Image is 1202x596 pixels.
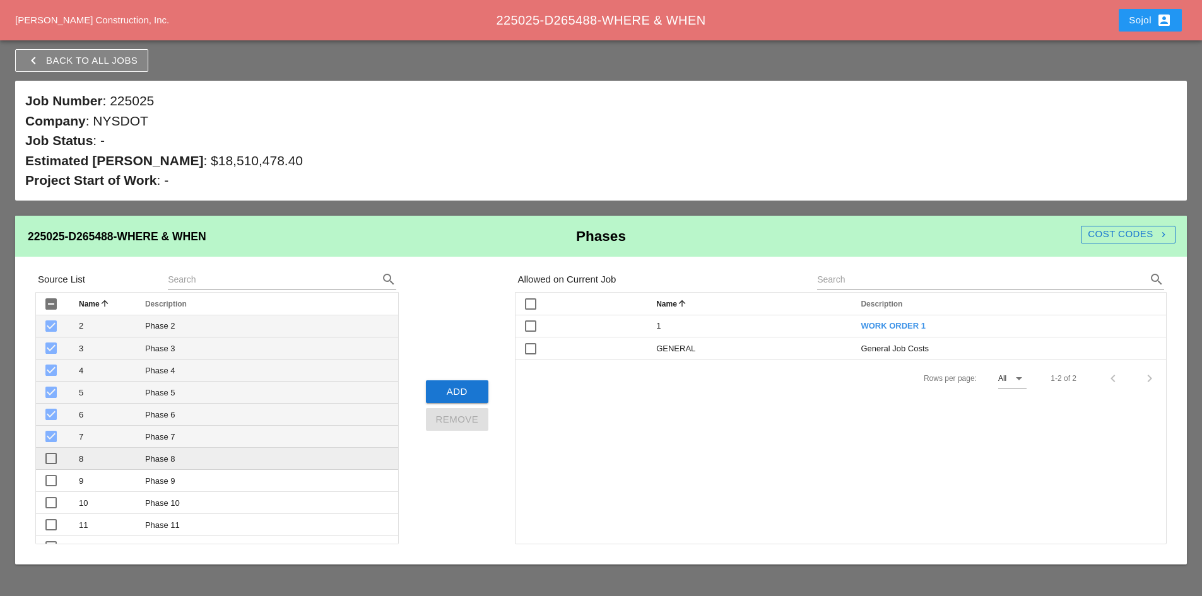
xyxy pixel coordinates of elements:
td: 11 [71,514,138,536]
div: Cost Codes [1081,227,1175,242]
div: 1-2 of 2 [1051,373,1076,384]
span: Project Start of Work [25,173,156,187]
span: General Job Costs [861,344,929,354]
td: Phase 9 [138,470,398,492]
td: Phase 7 [138,426,398,448]
span: 225025-D265488-WHERE & WHEN [496,13,705,27]
td: 12 [71,536,138,558]
i: arrow_upward [100,298,110,308]
div: Back to All Jobs [26,53,138,68]
span: Job Number [25,93,103,108]
h2: Phases [25,226,1177,247]
button: Add [426,380,489,403]
i: search [381,272,396,287]
h3: 225025-D265488-WHERE & WHEN [28,228,206,245]
div: Source List [35,267,399,292]
td: 7 [71,426,138,448]
button: Sojol [1119,9,1182,32]
td: 9 [71,470,138,492]
td: Phase 4 [138,359,398,382]
div: Sojol [1129,13,1172,28]
td: Phase 10 [138,492,398,514]
i: navigate_next [1158,230,1169,240]
i: arrow_upward [677,298,687,308]
span: Job Status [25,133,93,148]
i: search [1149,272,1164,287]
td: 4 [71,359,138,382]
button: Cost Codes [1081,226,1175,243]
a: Back to All Jobs [15,49,148,72]
div: Allowed on Current Job [515,267,1167,292]
th: Description: Not sorted. Activate to sort ascending. [853,293,1166,315]
td: Phase 12 [138,536,398,558]
div: : - [25,170,1177,190]
td: Phase 3 [138,337,398,359]
span: Company [25,114,86,128]
span: WORK ORDER 1 [861,321,926,331]
div: Add [436,385,479,399]
i: account_box [1157,13,1172,28]
td: GENERAL [649,337,853,359]
th: Name: Sorted ascending. Activate to sort descending. [71,293,138,315]
i: chevron_left [26,53,41,68]
a: [PERSON_NAME] Construction, Inc. [15,15,169,25]
input: Search [168,269,361,289]
span: Estimated [PERSON_NAME] [25,153,203,168]
td: Phase 8 [138,448,398,470]
input: Search [817,269,1129,289]
td: 1 [649,315,853,337]
th: Description: Not sorted. Activate to sort ascending. [138,293,398,315]
div: : - [25,131,1177,151]
i: arrow_drop_down [1011,371,1027,386]
td: Phase 11 [138,514,398,536]
td: 3 [71,337,138,359]
td: 5 [71,382,138,404]
th: Name: Sorted ascending. Activate to sort descending. [649,293,853,315]
div: Rows per page: [798,360,1027,397]
td: Phase 5 [138,382,398,404]
div: All [998,373,1006,384]
td: Phase 2 [138,315,398,337]
div: : 225025 [25,91,1177,111]
td: Phase 6 [138,404,398,426]
td: 10 [71,492,138,514]
td: 6 [71,404,138,426]
div: : $18,510,478.40 [25,151,1177,171]
td: 8 [71,448,138,470]
td: 2 [71,315,138,337]
div: : NYSDOT [25,111,1177,131]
